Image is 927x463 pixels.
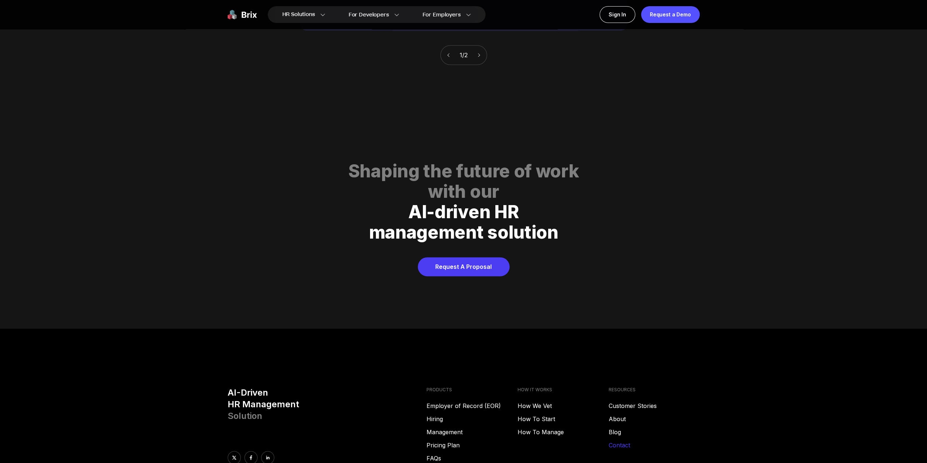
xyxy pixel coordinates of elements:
[609,387,700,393] h4: RESOURCES
[600,6,635,23] a: Sign In
[609,415,700,423] a: About
[427,387,518,393] h4: PRODUCTS
[518,401,609,410] a: How We Vet
[518,415,609,423] a: How To Start
[282,9,315,20] span: HR Solutions
[427,428,518,436] a: Management
[228,387,421,422] h3: AI-Driven HR Management
[236,161,691,181] div: Shaping the future of work
[609,441,700,450] a: Contact
[228,411,262,421] span: Solution
[440,45,487,65] div: 1 / 2
[236,222,691,243] div: management solution
[236,202,691,222] div: AI-driven HR
[609,401,700,410] a: Customer Stories
[427,454,518,463] a: FAQs
[418,257,510,276] a: Request A Proposal
[518,387,609,393] h4: HOW IT WORKS
[236,181,691,202] div: with our
[641,6,700,23] a: Request a Demo
[427,401,518,410] a: Employer of Record (EOR)
[423,11,461,19] span: For Employers
[427,441,518,450] a: Pricing Plan
[349,11,389,19] span: For Developers
[609,428,700,436] a: Blog
[427,415,518,423] a: Hiring
[518,428,609,436] a: How To Manage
